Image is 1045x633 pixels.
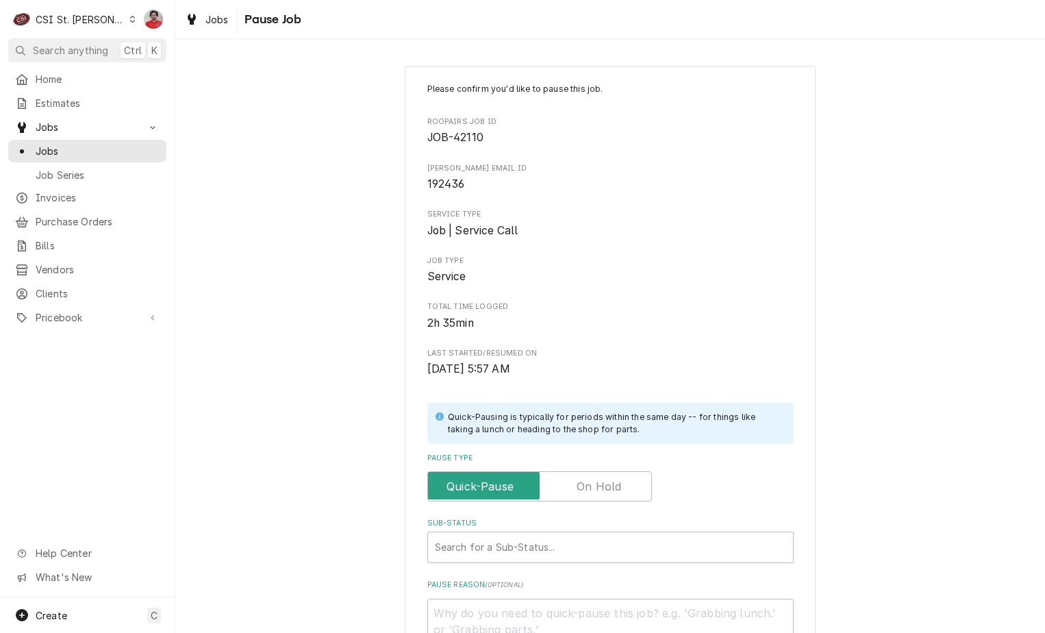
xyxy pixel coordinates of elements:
[36,286,160,301] span: Clients
[427,315,794,332] span: Total Time Logged
[8,258,166,281] a: Vendors
[8,140,166,162] a: Jobs
[427,270,466,283] span: Service
[205,12,229,27] span: Jobs
[427,177,465,190] span: 192436
[427,176,794,193] span: Hardt email ID
[8,68,166,90] a: Home
[36,168,160,182] span: Job Series
[427,116,794,146] div: Roopairs Job ID
[427,301,794,312] span: Total Time Logged
[427,163,794,193] div: Hardt email ID
[8,38,166,62] button: Search anythingCtrlK
[427,348,794,377] div: Last Started/Resumed On
[8,306,166,329] a: Go to Pricebook
[124,43,142,58] span: Ctrl
[427,223,794,239] span: Service Type
[427,83,794,95] p: Please confirm you'd like to pause this job.
[36,546,158,560] span: Help Center
[36,72,160,86] span: Home
[36,238,160,253] span: Bills
[8,116,166,138] a: Go to Jobs
[427,301,794,331] div: Total Time Logged
[427,453,794,464] label: Pause Type
[179,8,234,31] a: Jobs
[8,186,166,209] a: Invoices
[8,92,166,114] a: Estimates
[427,348,794,359] span: Last Started/Resumed On
[427,209,794,238] div: Service Type
[427,256,794,285] div: Job Type
[36,214,160,229] span: Purchase Orders
[36,262,160,277] span: Vendors
[144,10,163,29] div: NF
[427,224,518,237] span: Job | Service Call
[427,163,794,174] span: [PERSON_NAME] email ID
[8,566,166,588] a: Go to What's New
[485,581,523,588] span: ( optional )
[427,362,510,375] span: [DATE] 5:57 AM
[427,256,794,266] span: Job Type
[12,10,32,29] div: C
[427,580,794,591] label: Pause Reason
[427,518,794,562] div: Sub-Status
[427,269,794,285] span: Job Type
[151,608,158,623] span: C
[427,129,794,146] span: Roopairs Job ID
[8,282,166,305] a: Clients
[36,570,158,584] span: What's New
[427,518,794,529] label: Sub-Status
[427,453,794,501] div: Pause Type
[448,411,780,436] div: Quick-Pausing is typically for periods within the same day -- for things like taking a lunch or h...
[36,190,160,205] span: Invoices
[8,542,166,564] a: Go to Help Center
[36,144,160,158] span: Jobs
[427,209,794,220] span: Service Type
[8,234,166,257] a: Bills
[427,316,474,330] span: 2h 35min
[33,43,108,58] span: Search anything
[144,10,163,29] div: Nicholas Faubert's Avatar
[240,10,301,29] span: Pause Job
[8,164,166,186] a: Job Series
[12,10,32,29] div: CSI St. Louis's Avatar
[36,610,67,621] span: Create
[427,361,794,377] span: Last Started/Resumed On
[36,310,139,325] span: Pricebook
[427,131,483,144] span: JOB-42110
[151,43,158,58] span: K
[36,120,139,134] span: Jobs
[36,96,160,110] span: Estimates
[36,12,125,27] div: CSI St. [PERSON_NAME]
[427,116,794,127] span: Roopairs Job ID
[8,210,166,233] a: Purchase Orders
